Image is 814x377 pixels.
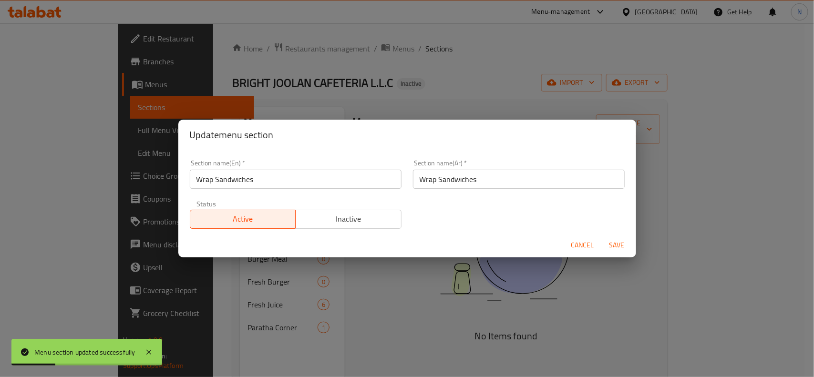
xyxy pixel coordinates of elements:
div: Menu section updated successfully [34,347,135,357]
span: Cancel [571,239,594,251]
button: Active [190,210,296,229]
button: Cancel [567,236,598,254]
span: Inactive [299,212,398,226]
span: Active [194,212,292,226]
input: Please enter section name(ar) [413,170,625,189]
input: Please enter section name(en) [190,170,402,189]
span: Save [606,239,629,251]
button: Save [602,236,632,254]
button: Inactive [295,210,402,229]
h2: Update menu section [190,127,625,143]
